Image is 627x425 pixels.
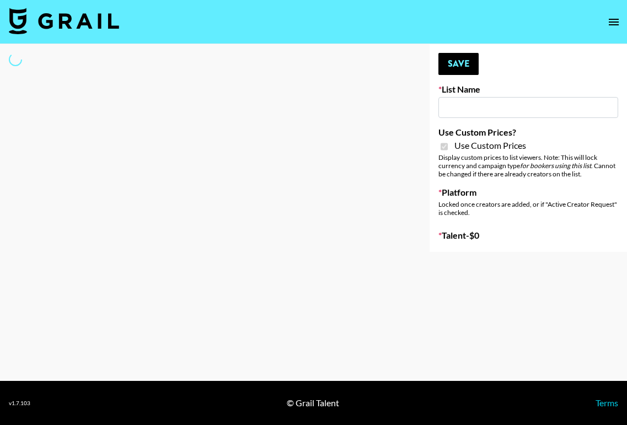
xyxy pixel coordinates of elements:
[438,153,618,178] div: Display custom prices to list viewers. Note: This will lock currency and campaign type . Cannot b...
[438,200,618,217] div: Locked once creators are added, or if "Active Creator Request" is checked.
[438,187,618,198] label: Platform
[520,162,591,170] em: for bookers using this list
[596,397,618,408] a: Terms
[438,230,618,241] label: Talent - $ 0
[438,53,479,75] button: Save
[438,84,618,95] label: List Name
[603,11,625,33] button: open drawer
[9,400,30,407] div: v 1.7.103
[438,127,618,138] label: Use Custom Prices?
[454,140,526,151] span: Use Custom Prices
[9,8,119,34] img: Grail Talent
[287,397,339,408] div: © Grail Talent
